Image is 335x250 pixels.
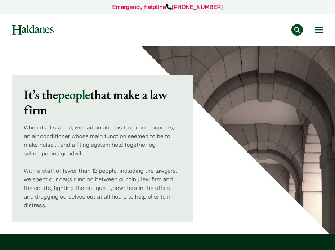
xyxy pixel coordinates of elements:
[315,27,323,33] button: Open menu
[112,3,223,10] a: Emergency helpline[PHONE_NUMBER]
[58,86,90,103] mark: people
[12,25,54,35] img: Logo of Haldanes
[291,24,303,36] button: Search
[24,166,180,209] p: With a staff of fewer than 12 people, including the lawyers, we spent our days running between ou...
[24,123,180,158] p: When it all started, we had an abacus to do our accounts, an air conditioner whose main function ...
[24,87,180,118] h2: It’s the that make a law firm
